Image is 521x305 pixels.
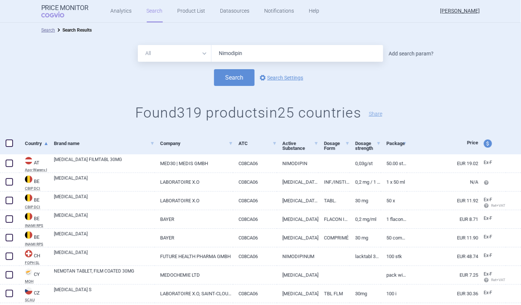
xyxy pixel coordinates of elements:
[467,140,478,145] span: Price
[54,193,155,207] a: [MEDICAL_DATA]
[381,192,407,210] a: 50 x
[54,156,155,170] a: [MEDICAL_DATA] FILMTABL 30MG
[381,154,407,173] a: 50.00 ST | Stück
[54,175,155,188] a: [MEDICAL_DATA]
[369,111,382,116] button: Share
[214,69,255,86] button: Search
[19,175,48,190] a: BEBECBIP DCI
[277,247,318,266] a: NIMODIPINUM
[19,156,48,172] a: ATATApo-Warenv.I
[277,173,318,191] a: [MEDICAL_DATA] INFUSIE/INSTILLATIE 0,2 MG / 1 ML
[19,212,48,228] a: BEBEINAMI RPS
[25,298,48,302] abbr: SCAU — List of reimbursed medicinal products published by the State Institute for Drug Control, C...
[381,210,407,228] a: 1 flacon injectable 50 ml solution pour perfusion (intraveineuse), 0,2 mg/ml
[233,247,277,266] a: C08CA06
[478,288,506,299] a: Ex-F
[233,154,277,173] a: C08CA06
[25,157,32,164] img: Austria
[19,231,48,246] a: BEBEINAMI RPS
[25,194,32,202] img: Belgium
[155,285,233,303] a: LABORATOIRE X.O, SAINT-CLOUD CEDEX
[41,28,55,33] a: Search
[381,266,407,284] a: PACK WITH 50 TABS IN BLISTER(S)
[25,250,32,257] img: Switzerland
[19,249,48,265] a: CHCHFOPH SL
[484,160,492,165] span: Ex-factory price
[318,192,350,210] a: TABL.
[54,286,155,300] a: [MEDICAL_DATA] S
[41,4,88,12] strong: Price Monitor
[54,212,155,225] a: [MEDICAL_DATA]
[155,173,233,191] a: LABORATOIRE X.O
[155,247,233,266] a: FUTURE HEALTH PHARMA GMBH
[318,173,350,191] a: INF./INSTILL. OPLOSS. I.V./I.CISTERN. [[MEDICAL_DATA].]
[25,269,32,276] img: Cyprus
[54,134,155,152] a: Brand name
[381,229,407,247] a: 50 comprimés, 30 mg
[407,229,478,247] a: EUR 11.90
[350,285,381,303] a: 30MG
[381,247,407,266] a: 100 Stk
[19,268,48,283] a: CYCYMOH
[381,173,407,191] a: 1 x 50 ml
[155,154,233,173] a: MED30 | MEDIS GMBH
[155,192,233,210] a: LABORATOIRE X.O
[19,193,48,209] a: BEBECBIP DCI
[277,154,318,173] a: NIMODIPIN
[484,278,512,282] span: Ret+VAT calc
[233,173,277,191] a: C08CA06
[25,280,48,283] abbr: MOH — Pharmaceutical Price List published by the Ministry of Health, Cyprus.
[25,231,32,239] img: Belgium
[407,210,478,228] a: EUR 8.71
[41,12,75,17] span: COGVIO
[55,26,92,34] li: Search Results
[155,210,233,228] a: BAYER
[478,269,506,286] a: Ex-F Ret+VAT calc
[155,266,233,284] a: MEDOCHEMIE LTD
[25,261,48,265] abbr: FOPH SL — List of medical products provided by Swiss Federal Office of Public Health (FOPH).
[484,253,492,258] span: Ex-factory price
[407,247,478,266] a: EUR 48.74
[54,231,155,244] a: [MEDICAL_DATA]
[25,176,32,183] img: Belgium
[25,134,48,152] a: Country
[484,197,492,202] span: Ex-factory price
[160,134,233,152] a: Company
[282,134,318,157] a: Active Substance
[318,210,350,228] a: FLACON INJECTABLE
[407,285,478,303] a: EUR 30.36
[350,192,381,210] a: 30 mg
[484,290,492,295] span: Ex-factory price
[350,247,381,266] a: Lacktabl 30 mg
[350,154,381,173] a: 0,03G/ST
[239,134,277,152] a: ATC
[350,229,381,247] a: 30 mg
[407,192,478,210] a: EUR 11.92
[484,272,492,277] span: Ex-factory price
[478,232,506,243] a: Ex-F
[25,287,32,295] img: Czech Republic
[155,229,233,247] a: BAYER
[41,26,55,34] li: Search
[233,192,277,210] a: C08CA06
[478,157,506,168] a: Ex-F
[62,28,92,33] strong: Search Results
[277,192,318,210] a: [MEDICAL_DATA] ORAAL 30 MG
[407,154,478,173] a: EUR 19.02
[478,213,506,224] a: Ex-F
[258,73,303,82] a: Search Settings
[484,234,492,240] span: Ex-factory price
[54,249,155,263] a: [MEDICAL_DATA]
[407,173,478,191] a: N/A
[233,285,277,303] a: C08CA06
[41,4,88,18] a: Price MonitorCOGVIO
[25,205,48,209] abbr: CBIP DCI — Belgian Center for Pharmacotherapeutic Information (CBIP)
[25,213,32,220] img: Belgium
[478,195,506,212] a: Ex-F Ret+VAT calc
[355,134,381,157] a: Dosage strength
[386,134,407,152] a: Package
[350,173,381,191] a: 0,2 mg / 1 ml
[233,210,277,228] a: C08CA06
[25,187,48,190] abbr: CBIP DCI — Belgian Center for Pharmacotherapeutic Information (CBIP)
[277,285,318,303] a: [MEDICAL_DATA]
